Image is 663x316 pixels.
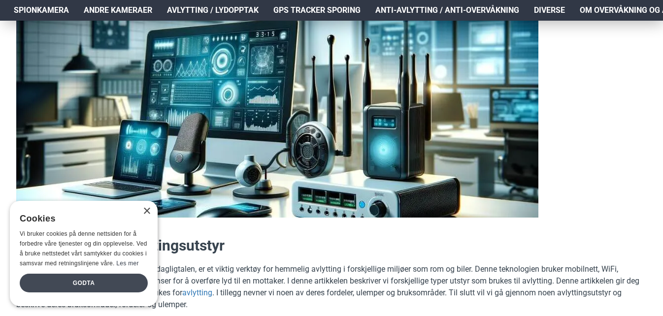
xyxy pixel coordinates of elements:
[84,4,152,16] span: Andre kameraer
[16,263,647,311] p: , ofte omtalt som "Bug" i dagligtalen, er et viktig verktøy for hemmelig avlytting i forskjellige...
[534,4,565,16] span: Diverse
[20,230,147,266] span: Vi bruker cookies på denne nettsiden for å forbedre våre tjenester og din opplevelse. Ved å bruke...
[20,274,148,292] div: Godta
[16,21,538,218] img: Inngående Introduksjon til Avlyttingsutstyr
[116,260,138,267] a: Les mer, opens a new window
[182,287,212,299] a: avlytting
[16,235,647,256] h2: Introduksjon til Avlyttingsutstyr
[375,4,519,16] span: Anti-avlytting / Anti-overvåkning
[143,208,150,215] div: Close
[167,4,259,16] span: Avlytting / Lydopptak
[14,4,69,16] span: Spionkamera
[20,208,141,229] div: Cookies
[273,4,361,16] span: GPS Tracker Sporing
